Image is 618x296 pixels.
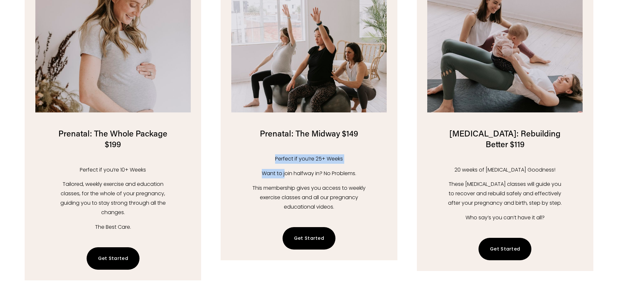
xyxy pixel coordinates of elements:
p: These [MEDICAL_DATA] classes will guide you to recover and rebuild safely and effectively after y... [447,180,563,208]
p: Perfect if you’re 25+ Weeks [251,154,367,164]
a: Get Started [87,247,140,270]
h2: Prenatal: The Whole Package $199 [55,128,171,150]
h2: [MEDICAL_DATA]: Rebuilding Better $119 [447,128,563,150]
p: Perfect if you’re 10+ Weeks [55,165,171,175]
p: Who say’s you can’t have it all? [447,213,563,223]
p: Want to join halfway in? No Problems. [251,169,367,178]
p: The Best Care. [55,223,171,232]
p: Tailored, weekly exercise and education classes, for the whole of your pregnancy, guiding you to ... [55,180,171,217]
a: Get Started [479,238,532,260]
h2: Prenatal: The Midway $149 [251,128,367,139]
p: 20 weeks of [MEDICAL_DATA] Goodness! [447,165,563,175]
p: This membership gives you access to weekly exercise classes and all our pregnancy educational vid... [251,184,367,212]
a: Get Started [283,227,336,250]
